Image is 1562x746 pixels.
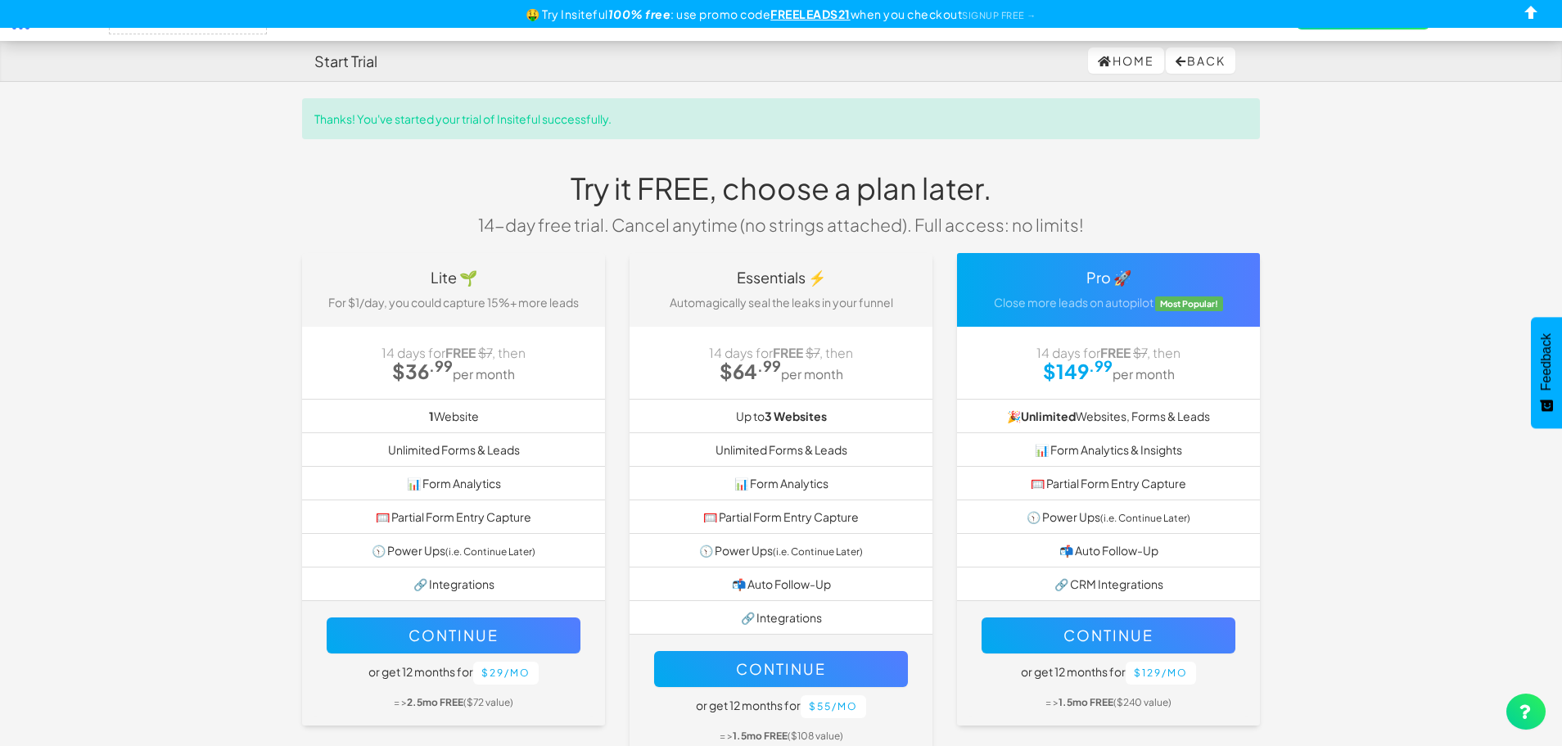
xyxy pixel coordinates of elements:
[957,567,1260,601] li: 🔗 CRM Integrations
[302,98,1260,139] div: Thanks! You've started your trial of Insiteful successfully.
[302,466,605,500] li: 📊 Form Analytics
[957,432,1260,467] li: 📊 Form Analytics & Insights
[1036,345,1181,360] span: 14 days for , then
[957,399,1260,433] li: 🎉 Websites, Forms & Leads
[1539,333,1554,391] span: Feedback
[962,10,1036,20] a: SIGNUP FREE →
[478,345,492,360] strike: $7
[957,466,1260,500] li: 🥅 Partial Form Entry Capture
[806,345,819,360] strike: $7
[969,269,1248,286] h4: Pro 🚀
[1100,512,1190,524] small: (i.e. Continue Later)
[630,399,932,433] li: Up to
[982,662,1235,685] h5: or get 12 months for
[1166,47,1235,74] button: Back
[314,53,377,70] h4: Start Trial
[392,359,453,383] strong: $36
[302,432,605,467] li: Unlimited Forms & Leads
[1088,47,1164,74] a: Home
[407,696,463,708] b: 2.5mo FREE
[429,356,453,375] sup: .99
[630,466,932,500] li: 📊 Form Analytics
[1100,345,1131,360] strong: FREE
[982,617,1235,653] button: Continue
[801,695,866,718] button: $55/mo
[1113,366,1175,382] small: per month
[994,295,1153,310] span: Close more leads on autopilot
[630,432,932,467] li: Unlimited Forms & Leads
[720,730,843,742] small: = > ($108 value)
[654,695,908,718] h5: or get 12 months for
[630,500,932,534] li: 🥅 Partial Form Entry Capture
[1133,345,1147,360] strike: $7
[642,269,920,286] h4: Essentials ⚡
[429,409,434,423] b: 1
[314,269,593,286] h4: Lite 🌱
[327,617,580,653] button: Continue
[381,345,526,360] span: 14 days for , then
[709,345,853,360] span: 14 days for , then
[453,366,515,382] small: per month
[466,213,1096,237] p: 14-day free trial. Cancel anytime (no strings attached). Full access: no limits!
[302,567,605,601] li: 🔗 Integrations
[1021,409,1076,423] strong: Unlimited
[1059,696,1113,708] b: 1.5mo FREE
[773,545,863,558] small: (i.e. Continue Later)
[314,294,593,310] p: For $1/day, you could capture 15%+ more leads
[1126,662,1196,685] button: $129/mo
[957,500,1260,534] li: 🕥 Power Ups
[445,345,476,360] strong: FREE
[466,172,1096,205] h1: Try it FREE, choose a plan later.
[765,409,827,423] b: 3 Websites
[642,294,920,310] p: Automagically seal the leaks in your funnel
[1043,359,1113,383] strong: $149
[1155,296,1224,311] span: Most Popular!
[445,545,535,558] small: (i.e. Continue Later)
[630,567,932,601] li: 📬 Auto Follow-Up
[733,730,788,742] b: 1.5mo FREE
[720,359,781,383] strong: $64
[630,600,932,635] li: 🔗 Integrations
[781,366,843,382] small: per month
[327,662,580,685] h5: or get 12 months for
[757,356,781,375] sup: .99
[473,662,539,685] button: $29/mo
[1089,356,1113,375] sup: .99
[608,7,671,21] b: 100% free
[770,7,851,21] u: FREELEADS21
[302,500,605,534] li: 🥅 Partial Form Entry Capture
[654,651,908,687] button: Continue
[1045,696,1171,708] small: = > ($240 value)
[773,345,803,360] strong: FREE
[1531,317,1562,428] button: Feedback - Show survey
[302,533,605,567] li: 🕥 Power Ups
[630,533,932,567] li: 🕥 Power Ups
[957,533,1260,567] li: 📬 Auto Follow-Up
[302,399,605,433] li: Website
[394,696,513,708] small: = > ($72 value)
